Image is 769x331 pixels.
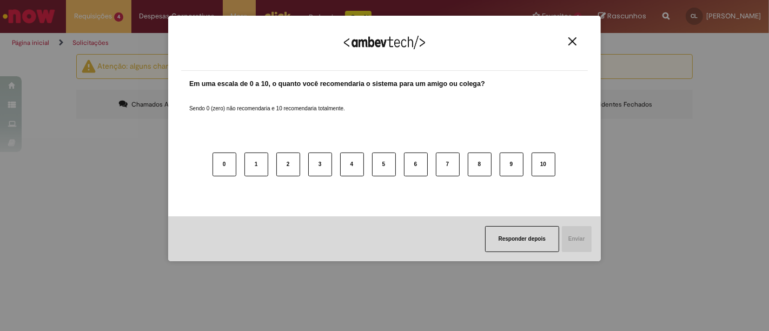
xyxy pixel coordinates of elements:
[276,153,300,176] button: 2
[189,92,345,112] label: Sendo 0 (zero) não recomendaria e 10 recomendaria totalmente.
[500,153,523,176] button: 9
[340,153,364,176] button: 4
[565,37,580,46] button: Close
[189,79,485,89] label: Em uma escala de 0 a 10, o quanto você recomendaria o sistema para um amigo ou colega?
[485,226,559,252] button: Responder depois
[372,153,396,176] button: 5
[436,153,460,176] button: 7
[244,153,268,176] button: 1
[308,153,332,176] button: 3
[213,153,236,176] button: 0
[344,36,425,49] img: Logo Ambevtech
[568,37,576,45] img: Close
[532,153,555,176] button: 10
[468,153,492,176] button: 8
[404,153,428,176] button: 6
